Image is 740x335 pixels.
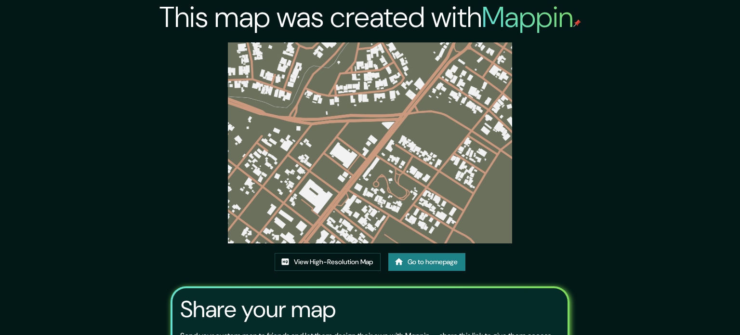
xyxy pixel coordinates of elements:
img: created-map [228,42,512,243]
h3: Share your map [180,296,336,323]
img: mappin-pin [573,19,581,27]
a: Go to homepage [388,253,465,271]
a: View High-Resolution Map [275,253,381,271]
